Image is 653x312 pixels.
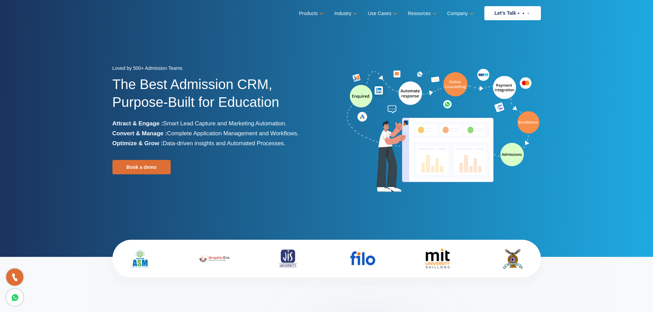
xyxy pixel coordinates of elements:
[346,67,541,195] img: admission-software-home-page-header
[447,9,472,18] a: Company
[112,63,322,75] div: Loved by 500+ Admission Teams
[334,9,356,18] a: Industry
[368,9,396,18] a: Use Cases
[408,9,435,18] a: Resources
[112,140,163,147] b: Optimize & Grow :
[163,140,286,147] span: Data-driven insights and Automated Processes.
[112,120,163,127] b: Attract & Engage :
[484,6,541,20] a: Let’s Talk
[112,160,171,174] a: Book a demo
[299,9,322,18] a: Products
[167,130,299,137] span: Complete Application Management and Workflows.
[112,75,322,118] h1: The Best Admission CRM, Purpose-Built for Education
[112,130,167,137] b: Convert & Manage :
[163,120,287,127] span: Smart Lead Capture and Marketing Automation.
